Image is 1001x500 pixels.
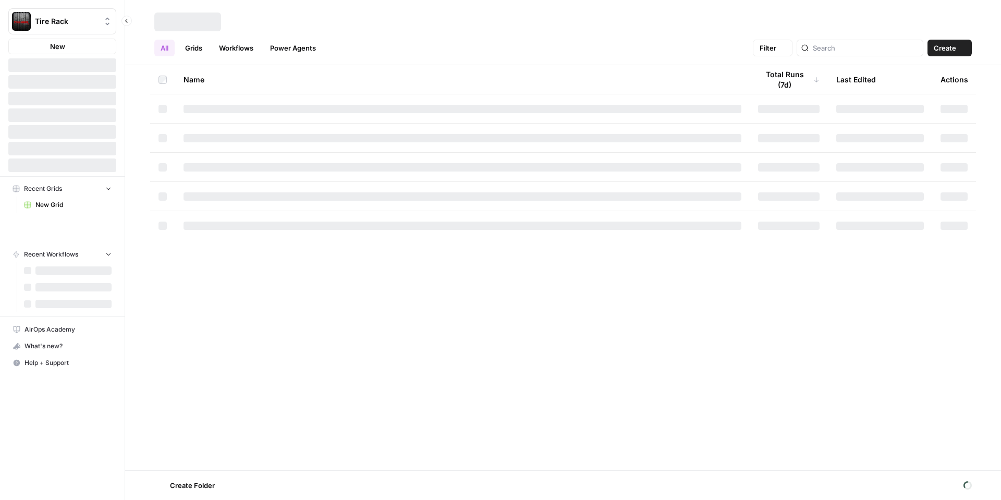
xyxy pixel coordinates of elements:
button: New [8,39,116,54]
span: Tire Rack [35,16,98,27]
button: Recent Grids [8,181,116,197]
span: Help + Support [25,358,112,368]
button: Workspace: Tire Rack [8,8,116,34]
a: Grids [179,40,209,56]
button: Help + Support [8,355,116,371]
span: New [50,41,65,52]
a: New Grid [19,197,116,213]
div: Name [184,65,741,94]
span: New Grid [35,200,112,210]
span: Recent Grids [24,184,62,193]
div: Actions [941,65,968,94]
a: Power Agents [264,40,322,56]
button: Recent Workflows [8,247,116,262]
button: Create Folder [154,477,221,494]
button: Create [927,40,972,56]
span: Create Folder [170,480,215,491]
span: Recent Workflows [24,250,78,259]
span: Filter [760,43,776,53]
div: What's new? [9,338,116,354]
a: AirOps Academy [8,321,116,338]
span: AirOps Academy [25,325,112,334]
a: All [154,40,175,56]
a: Workflows [213,40,260,56]
img: Tire Rack Logo [12,12,31,31]
input: Search [813,43,919,53]
button: Filter [753,40,792,56]
div: Last Edited [836,65,876,94]
div: Total Runs (7d) [758,65,820,94]
span: Create [934,43,956,53]
button: What's new? [8,338,116,355]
